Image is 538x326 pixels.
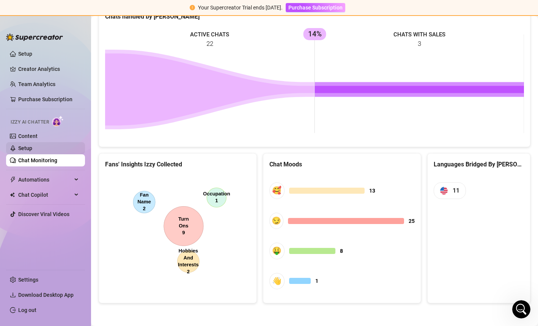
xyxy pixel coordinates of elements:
span: download [10,292,16,298]
span: 8 [340,247,343,255]
span: Chat Copilot [18,189,72,201]
span: Download Desktop App [18,292,74,298]
span: Your Supercreator Trial ends [DATE]. [198,5,283,11]
a: Log out [18,307,36,313]
span: Purchase Subscription [288,5,343,11]
img: AI Chatter [52,116,64,127]
button: Home [119,3,133,17]
button: Purchase Subscription [286,3,345,12]
p: Active 6h ago [37,9,71,17]
button: Upload attachment [36,248,42,254]
a: Chat Monitoring [18,157,57,163]
div: If you’ve already signed up, could you please share the email you used? That’ll help me locate yo... [12,124,118,153]
button: Gif picker [24,248,30,254]
button: Send a message… [130,245,142,257]
div: Giselle says… [6,60,146,190]
span: Automations [18,174,72,186]
span: 11 [453,186,459,195]
img: Chat Copilot [10,192,15,197]
a: Content [18,133,38,139]
div: Giselle • 14h ago [12,178,52,183]
div: Fans' Insights Izzy Collected [105,160,250,169]
a: Creator Analytics [18,63,79,75]
b: Giselle [45,44,63,50]
a: Settings [18,277,38,283]
button: go back [5,3,19,17]
div: 😏 [269,213,283,229]
span: 13 [369,187,375,195]
a: Setup [18,51,32,57]
span: Izzy AI Chatter [11,119,49,126]
a: Purchase Subscription [18,96,72,102]
div: Chat Moods [269,160,415,169]
img: us [440,187,448,194]
div: joined the conversation [45,44,117,50]
textarea: Message… [6,232,145,245]
span: 25 [409,217,415,225]
div: 🥰 [269,182,285,199]
div: Giselle says… [6,42,146,60]
div: thankyou! it's sorted now I was just wondering where you can find referral codes etc? I'm going t... [33,195,140,240]
div: thankyou! it's sorted now[EMAIL_ADDRESS][DOMAIN_NAME]I was just wondering where you can find refe... [27,190,146,244]
a: [EMAIL_ADDRESS][DOMAIN_NAME] [44,202,137,208]
div: abbi says… [6,190,146,245]
img: Profile image for Giselle [22,4,34,16]
button: Emoji picker [12,248,18,254]
iframe: Intercom live chat [512,300,530,318]
div: Languages Bridged By [PERSON_NAME] [434,160,524,169]
span: 1 [315,277,318,285]
div: Hey! I’m glad to hear you’re happy with the bio and excited to start using [PERSON_NAME]! 😊[PERSO... [6,60,124,177]
a: Discover Viral Videos [18,211,69,217]
div: 🤑 [269,243,285,259]
div: 👋 [269,273,285,289]
div: [DATE] [6,32,146,42]
a: Purchase Subscription [286,5,345,11]
span: thunderbolt [10,177,16,183]
div: Looking forward to getting you all set up! [12,157,118,172]
div: [PERSON_NAME] is now available for everyone, and I’d love to assist you further — but I wasn’t ab... [12,90,118,120]
div: Close [133,3,147,17]
img: Profile image for Giselle [35,43,43,51]
img: logo-BBDzfeDw.svg [6,33,63,41]
h1: Giselle [37,4,57,9]
div: Chats handled by [PERSON_NAME] [105,12,524,21]
div: Hey! I’m glad to hear you’re happy with the bio and excited to start using [PERSON_NAME]! 😊 [12,64,118,86]
a: Team Analytics [18,81,55,87]
a: Setup [18,145,32,151]
button: Start recording [48,248,54,254]
span: exclamation-circle [190,5,195,10]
